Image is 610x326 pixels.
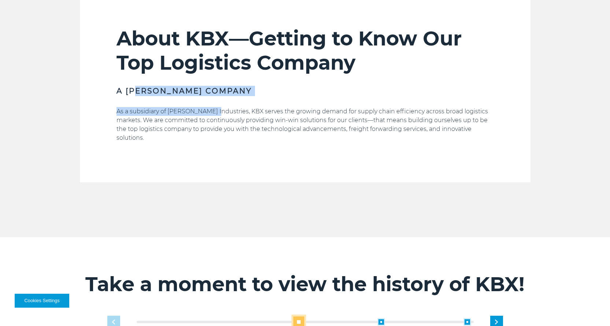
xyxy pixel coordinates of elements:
h2: About KBX—Getting to Know Our Top Logistics Company [117,26,494,75]
h3: A [PERSON_NAME] Company [117,86,494,96]
button: Cookies Settings [15,294,69,308]
img: next slide [495,320,498,325]
p: As a subsidiary of [PERSON_NAME] Industries, KBX serves the growing demand for supply chain effic... [117,107,494,142]
h2: Take a moment to view the history of KBX! [80,272,530,296]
